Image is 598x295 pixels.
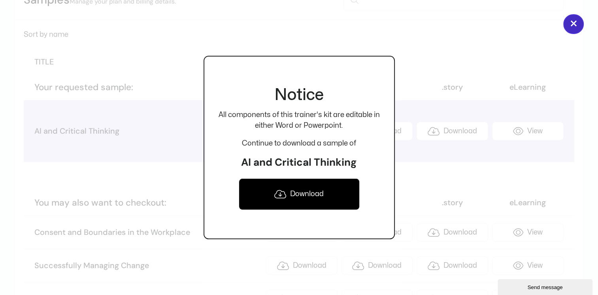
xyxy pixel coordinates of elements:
iframe: chat widget [498,278,594,295]
h2: Notice [219,85,380,106]
h3: AI and Critical Thinking [219,156,380,169]
p: All components of this trainer's kit are editable in either Word or Powerpoint. [219,110,380,131]
button: Close popup [563,14,584,34]
p: Continue to download a sample of [219,138,380,149]
a: Download [239,178,360,210]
